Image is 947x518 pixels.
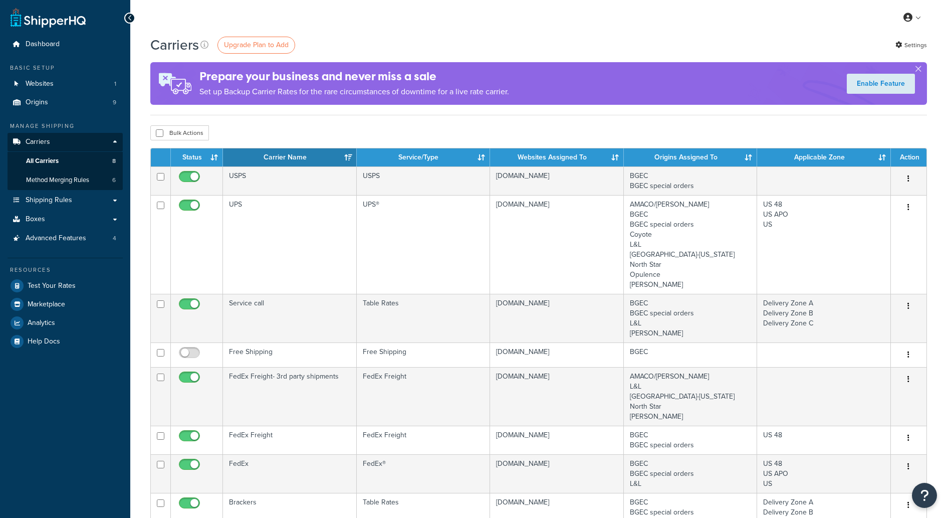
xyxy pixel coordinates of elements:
a: All Carriers 8 [8,152,123,170]
h4: Prepare your business and never miss a sale [199,68,509,85]
div: Resources [8,266,123,274]
span: 4 [113,234,116,243]
span: 9 [113,98,116,107]
p: Set up Backup Carrier Rates for the rare circumstances of downtime for a live rate carrier. [199,85,509,99]
span: 1 [114,80,116,88]
td: Table Rates [357,294,491,342]
td: AMACO/[PERSON_NAME] BGEC BGEC special orders Coyote L&L [GEOGRAPHIC_DATA]-[US_STATE] North Star O... [624,195,758,294]
span: Dashboard [26,40,60,49]
span: Analytics [28,319,55,327]
th: Applicable Zone: activate to sort column ascending [757,148,891,166]
td: FedEx Freight [357,367,491,426]
th: Origins Assigned To: activate to sort column ascending [624,148,758,166]
td: USPS [223,166,357,195]
button: Bulk Actions [150,125,209,140]
td: UPS® [357,195,491,294]
td: [DOMAIN_NAME] [490,367,624,426]
td: AMACO/[PERSON_NAME] L&L [GEOGRAPHIC_DATA]-[US_STATE] North Star [PERSON_NAME] [624,367,758,426]
a: Websites 1 [8,75,123,93]
a: Analytics [8,314,123,332]
li: All Carriers [8,152,123,170]
span: 6 [112,176,116,185]
th: Action [891,148,926,166]
span: Boxes [26,215,45,224]
a: Advanced Features 4 [8,229,123,248]
th: Websites Assigned To: activate to sort column ascending [490,148,624,166]
a: Upgrade Plan to Add [217,37,295,54]
th: Status: activate to sort column ascending [171,148,223,166]
h1: Carriers [150,35,199,55]
li: Carriers [8,133,123,190]
td: BGEC BGEC special orders L&L [624,454,758,493]
a: Origins 9 [8,93,123,112]
td: USPS [357,166,491,195]
span: All Carriers [26,157,59,165]
div: Manage Shipping [8,122,123,130]
li: Method Merging Rules [8,171,123,190]
td: BGEC BGEC special orders L&L [PERSON_NAME] [624,294,758,342]
a: Enable Feature [847,74,915,94]
a: Boxes [8,210,123,229]
td: US 48 [757,426,891,454]
span: Websites [26,80,54,88]
span: Upgrade Plan to Add [224,40,289,50]
td: FedEx [223,454,357,493]
td: BGEC BGEC special orders [624,426,758,454]
span: Carriers [26,138,50,146]
td: Service call [223,294,357,342]
th: Carrier Name: activate to sort column ascending [223,148,357,166]
div: Basic Setup [8,64,123,72]
td: FedEx Freight [357,426,491,454]
li: Websites [8,75,123,93]
span: Test Your Rates [28,282,76,290]
button: Open Resource Center [912,483,937,508]
span: Help Docs [28,337,60,346]
span: Method Merging Rules [26,176,89,185]
td: [DOMAIN_NAME] [490,166,624,195]
img: ad-rules-rateshop-fe6ec290ccb7230408bd80ed9643f0289d75e0ffd9eb532fc0e269fcd187b520.png [150,62,199,105]
a: Shipping Rules [8,191,123,210]
td: [DOMAIN_NAME] [490,342,624,367]
a: Marketplace [8,295,123,313]
span: Shipping Rules [26,196,72,205]
td: UPS [223,195,357,294]
td: Delivery Zone A Delivery Zone B Delivery Zone C [757,294,891,342]
li: Origins [8,93,123,112]
a: Dashboard [8,35,123,54]
a: Help Docs [8,332,123,351]
a: Test Your Rates [8,277,123,295]
td: US 48 US APO US [757,454,891,493]
td: FedEx® [357,454,491,493]
a: Carriers [8,133,123,151]
td: FedEx Freight [223,426,357,454]
td: US 48 US APO US [757,195,891,294]
span: Origins [26,98,48,107]
a: Settings [895,38,927,52]
td: Free Shipping [357,342,491,367]
td: [DOMAIN_NAME] [490,195,624,294]
td: FedEx Freight- 3rd party shipments [223,367,357,426]
td: [DOMAIN_NAME] [490,294,624,342]
li: Advanced Features [8,229,123,248]
td: Free Shipping [223,342,357,367]
a: Method Merging Rules 6 [8,171,123,190]
td: BGEC [624,342,758,367]
span: 8 [112,157,116,165]
td: [DOMAIN_NAME] [490,454,624,493]
th: Service/Type: activate to sort column ascending [357,148,491,166]
td: BGEC BGEC special orders [624,166,758,195]
span: Advanced Features [26,234,86,243]
a: ShipperHQ Home [11,8,86,28]
span: Marketplace [28,300,65,309]
td: [DOMAIN_NAME] [490,426,624,454]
